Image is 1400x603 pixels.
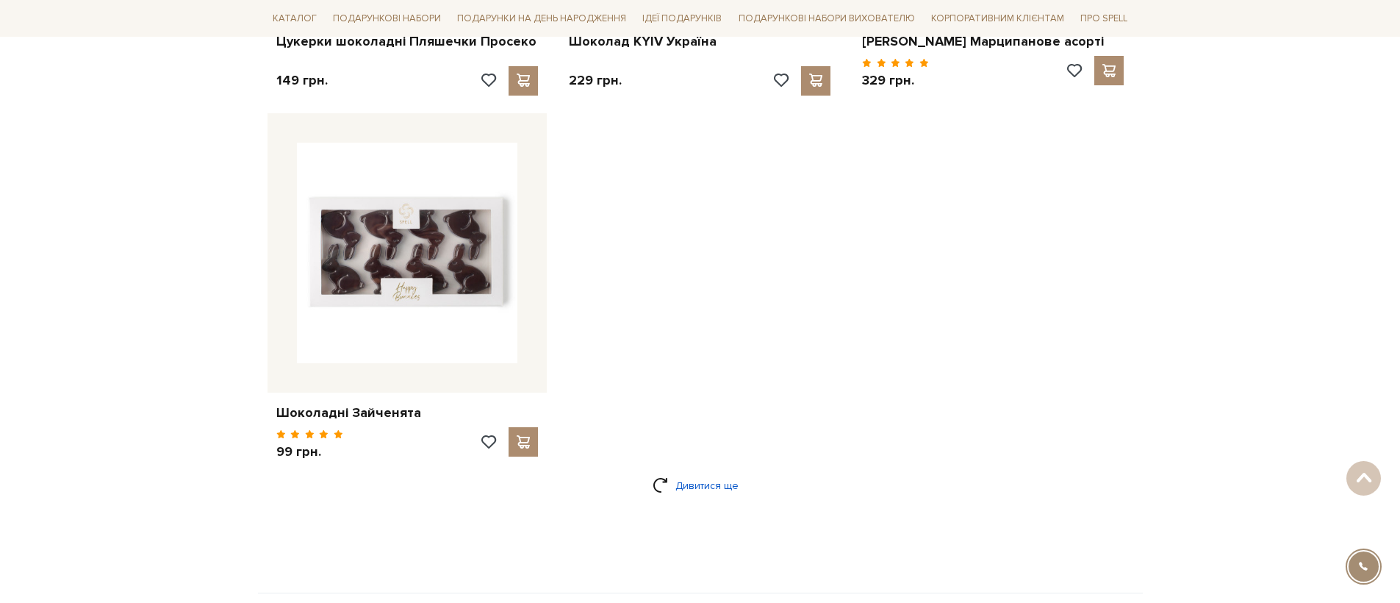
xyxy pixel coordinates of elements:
[733,6,921,31] a: Подарункові набори вихователю
[297,143,517,363] img: Шоколадні Зайченята
[276,404,538,421] a: Шоколадні Зайченята
[276,72,328,89] p: 149 грн.
[925,6,1070,31] a: Корпоративним клієнтам
[1074,7,1133,30] a: Про Spell
[862,72,929,89] p: 329 грн.
[569,33,830,50] a: Шоколад KYIV Україна
[862,33,1124,50] a: [PERSON_NAME] Марципанове асорті
[327,7,447,30] a: Подарункові набори
[276,33,538,50] a: Цукерки шоколадні Пляшечки Просеко
[653,473,748,499] a: Дивитися ще
[267,7,323,30] a: Каталог
[636,7,728,30] a: Ідеї подарунків
[569,72,622,89] p: 229 грн.
[276,443,343,460] p: 99 грн.
[451,7,632,30] a: Подарунки на День народження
